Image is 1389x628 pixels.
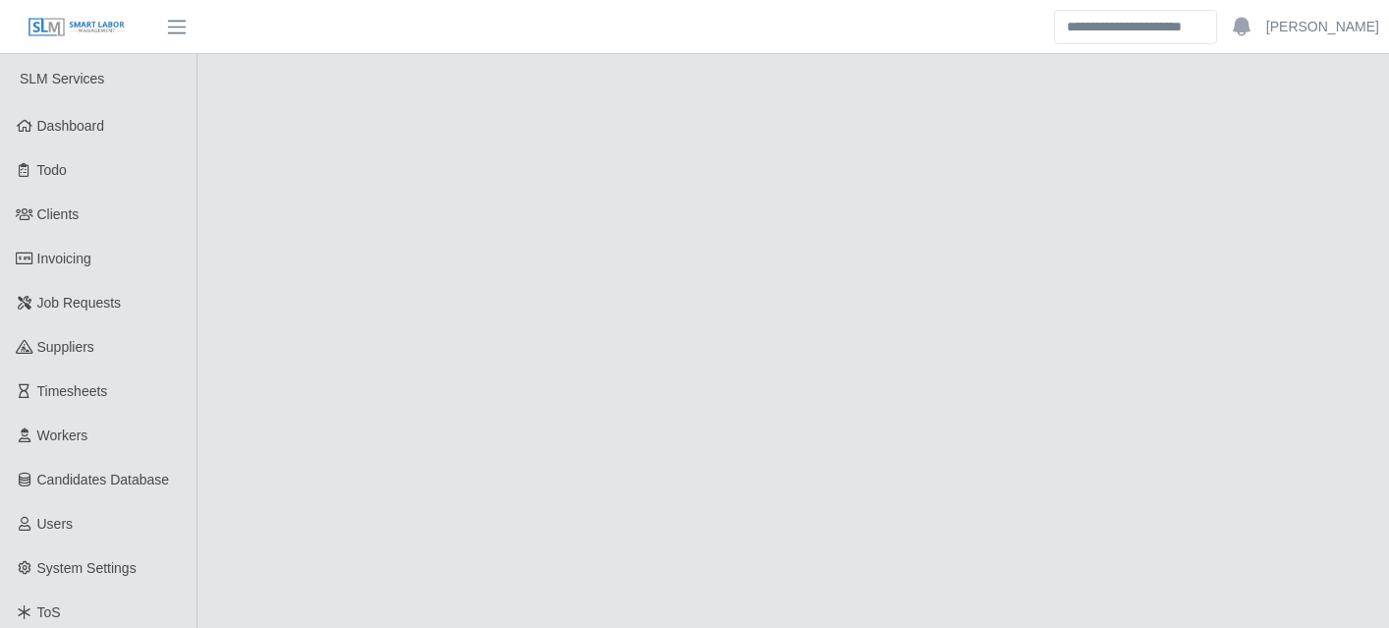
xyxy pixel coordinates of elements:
span: Workers [37,428,88,443]
span: Candidates Database [37,472,170,487]
span: Dashboard [37,118,105,134]
img: SLM Logo [28,17,126,38]
span: Suppliers [37,339,94,355]
span: Invoicing [37,251,91,266]
span: Timesheets [37,383,108,399]
span: Job Requests [37,295,122,311]
input: Search [1054,10,1217,44]
span: Todo [37,162,67,178]
span: SLM Services [20,71,104,86]
span: Users [37,516,74,532]
span: ToS [37,604,61,620]
span: Clients [37,206,80,222]
span: System Settings [37,560,137,576]
a: [PERSON_NAME] [1266,17,1379,37]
